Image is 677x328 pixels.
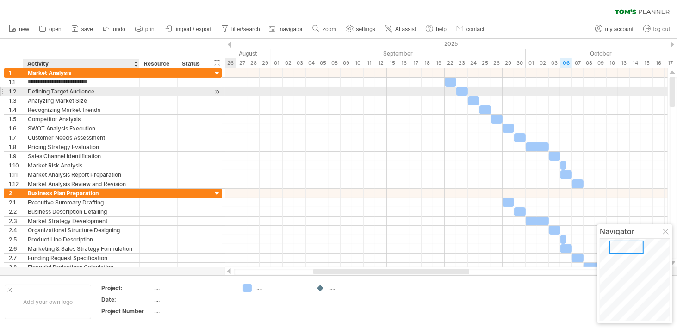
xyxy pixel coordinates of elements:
a: open [37,23,64,35]
div: Thursday, 18 September 2025 [422,58,433,68]
span: new [19,26,29,32]
div: scroll to activity [213,87,222,97]
span: filter/search [231,26,260,32]
div: 2.4 [9,226,23,235]
div: Tuesday, 26 August 2025 [225,58,236,68]
div: .... [329,284,380,292]
div: 2.8 [9,263,23,272]
div: Wednesday, 27 August 2025 [236,58,248,68]
div: Resource [144,59,172,68]
div: Project: [101,284,152,292]
div: Thursday, 16 October 2025 [653,58,665,68]
div: Friday, 5 September 2025 [317,58,329,68]
a: help [423,23,449,35]
div: .... [154,307,232,315]
div: Tuesday, 30 September 2025 [514,58,526,68]
div: 1.5 [9,115,23,124]
div: Marketing & Sales Strategy Formulation [28,244,135,253]
div: 1.12 [9,179,23,188]
div: Friday, 3 October 2025 [549,58,560,68]
div: Thursday, 4 September 2025 [306,58,317,68]
a: AI assist [383,23,419,35]
div: Executive Summary Drafting [28,198,135,207]
div: 1.4 [9,105,23,114]
div: Wednesday, 24 September 2025 [468,58,479,68]
div: .... [256,284,307,292]
div: Monday, 6 October 2025 [560,58,572,68]
div: Wednesday, 17 September 2025 [410,58,422,68]
a: settings [344,23,378,35]
div: Activity [27,59,134,68]
a: import / export [163,23,214,35]
span: settings [356,26,375,32]
div: September 2025 [271,49,526,58]
div: Tuesday, 9 September 2025 [341,58,352,68]
div: Market Strategy Development [28,217,135,225]
div: Friday, 26 September 2025 [491,58,503,68]
a: filter/search [219,23,263,35]
a: log out [641,23,673,35]
span: open [49,26,62,32]
div: .... [154,296,232,303]
div: Friday, 29 August 2025 [260,58,271,68]
div: 2.7 [9,254,23,262]
div: Defining Target Audience [28,87,135,96]
div: .... [154,284,232,292]
a: new [6,23,32,35]
div: 1.10 [9,161,23,170]
div: Thursday, 25 September 2025 [479,58,491,68]
div: Monday, 8 September 2025 [329,58,341,68]
span: my account [605,26,634,32]
span: save [81,26,93,32]
span: contact [466,26,484,32]
span: navigator [280,26,303,32]
div: Friday, 12 September 2025 [375,58,387,68]
span: zoom [323,26,336,32]
div: SWOT Analysis Execution [28,124,135,133]
span: AI assist [395,26,416,32]
div: Financial Projections Calculation [28,263,135,272]
div: 1.11 [9,170,23,179]
div: Friday, 19 September 2025 [433,58,445,68]
div: 1.8 [9,142,23,151]
span: import / export [176,26,211,32]
div: Friday, 10 October 2025 [607,58,618,68]
a: navigator [267,23,305,35]
div: Wednesday, 8 October 2025 [584,58,595,68]
div: 2.5 [9,235,23,244]
div: Status [182,59,202,68]
div: Organizational Structure Designing [28,226,135,235]
div: Tuesday, 14 October 2025 [630,58,641,68]
div: Friday, 17 October 2025 [665,58,676,68]
div: Market Analysis Report Preparation [28,170,135,179]
div: Project Number [101,307,152,315]
div: Date: [101,296,152,303]
a: my account [593,23,636,35]
div: Tuesday, 16 September 2025 [398,58,410,68]
div: 2.6 [9,244,23,253]
div: 1.7 [9,133,23,142]
div: 2.1 [9,198,23,207]
div: Business Plan Preparation [28,189,135,198]
div: 1.2 [9,87,23,96]
div: Monday, 29 September 2025 [503,58,514,68]
div: Business Description Detailing [28,207,135,216]
div: 1.6 [9,124,23,133]
div: Product Line Description [28,235,135,244]
div: Tuesday, 23 September 2025 [456,58,468,68]
div: 2 [9,189,23,198]
div: Monday, 13 October 2025 [618,58,630,68]
div: Monday, 1 September 2025 [271,58,283,68]
div: 2.3 [9,217,23,225]
div: Monday, 22 September 2025 [445,58,456,68]
div: 2.2 [9,207,23,216]
div: Monday, 15 September 2025 [387,58,398,68]
div: Wednesday, 1 October 2025 [526,58,537,68]
div: Thursday, 11 September 2025 [364,58,375,68]
div: Thursday, 2 October 2025 [537,58,549,68]
div: Sales Channel Identification [28,152,135,161]
span: print [145,26,156,32]
div: Navigator [600,227,670,236]
div: Wednesday, 15 October 2025 [641,58,653,68]
div: Thursday, 9 October 2025 [595,58,607,68]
